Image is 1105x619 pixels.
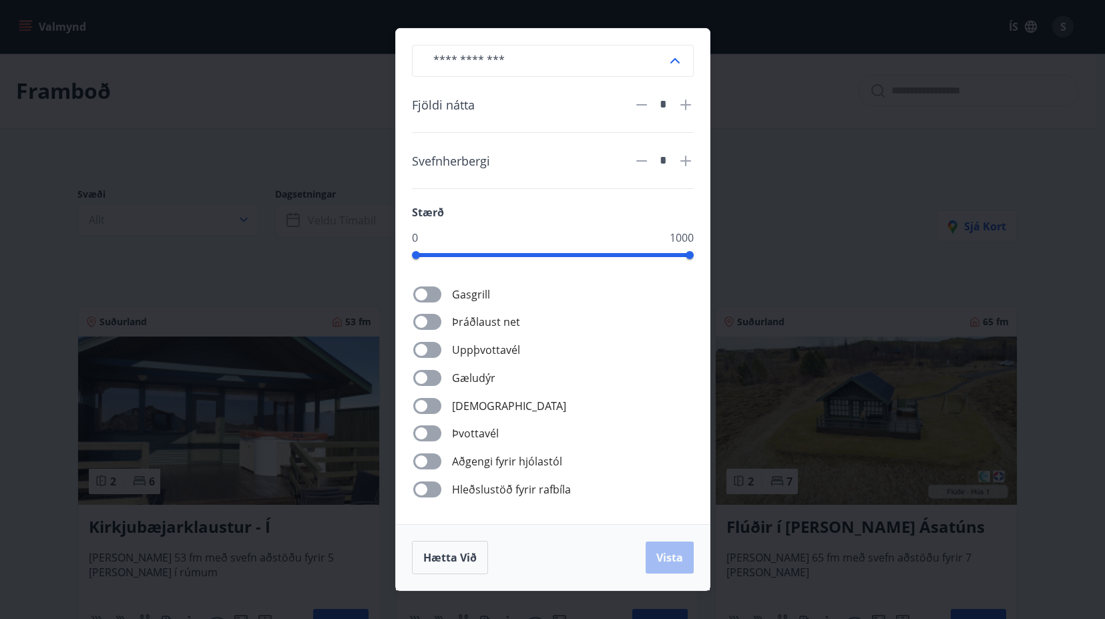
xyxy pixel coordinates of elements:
span: Gæludýr [452,370,495,386]
span: 0 [412,230,418,245]
span: Þvottavél [452,425,499,441]
span: Þráðlaust net [452,314,520,330]
span: Aðgengi fyrir hjólastól [452,453,562,469]
span: [DEMOGRAPHIC_DATA] [452,398,566,414]
span: Hleðslustöð fyrir rafbíla [452,481,571,497]
span: Fjöldi nátta [412,96,475,114]
span: 1000 [670,230,694,245]
span: Uppþvottavél [452,342,520,358]
span: Svefnherbergi [412,152,490,170]
span: Gasgrill [452,286,490,302]
span: Hætta við [423,550,477,565]
button: Hætta við [412,541,488,574]
span: Stærð [412,205,444,220]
